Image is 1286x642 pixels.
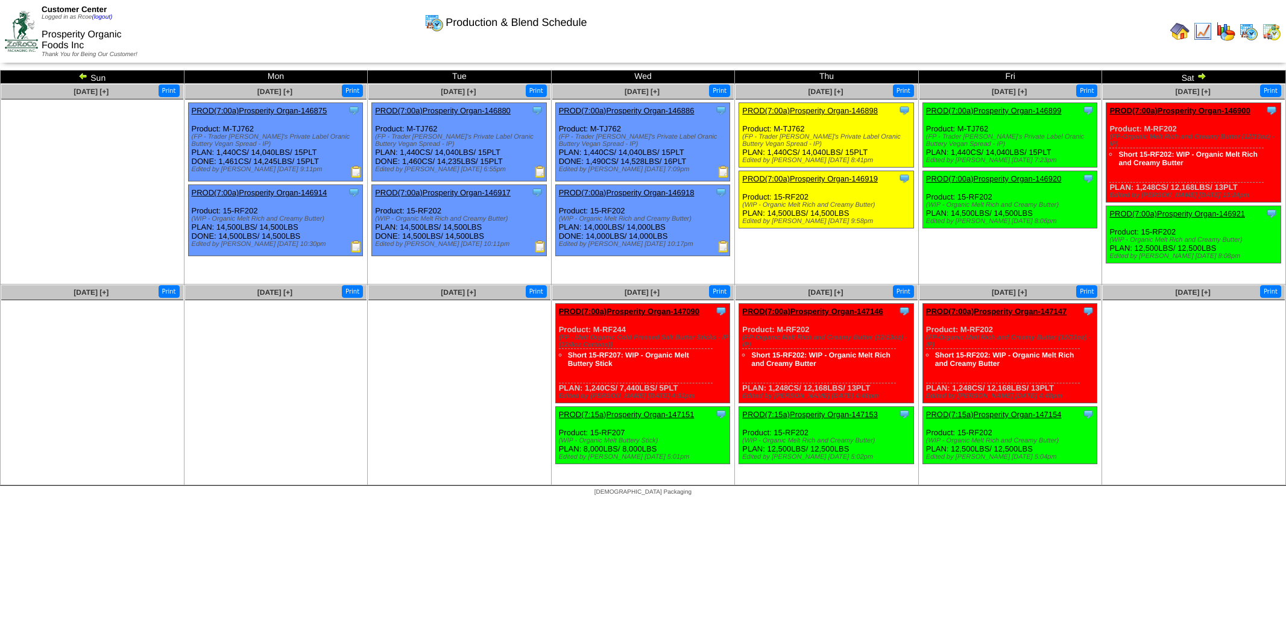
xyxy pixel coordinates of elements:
div: (FP - Trader [PERSON_NAME]'s Private Label Oranic Buttery Vegan Spread - IP) [192,133,363,148]
div: Edited by [PERSON_NAME] [DATE] 10:30pm [192,241,363,248]
div: Edited by [PERSON_NAME] [DATE] 8:06pm [926,218,1097,225]
img: calendarprod.gif [424,13,444,32]
span: [DATE] [+] [1176,87,1211,96]
img: Tooltip [1082,104,1094,116]
div: (FP-Organic Melt Rich and Creamy Butter (12/13oz) - IP) [742,334,913,348]
button: Print [159,285,180,298]
span: [DATE] [+] [808,288,843,297]
a: [DATE] [+] [1176,288,1211,297]
img: Tooltip [715,104,727,116]
div: (WIP - Organic Melt Rich and Creamy Butter) [742,201,913,209]
img: Tooltip [898,104,910,116]
a: [DATE] [+] [992,87,1027,96]
a: PROD(7:00a)Prosperity Organ-146875 [192,106,327,115]
button: Print [342,285,363,298]
img: Tooltip [1082,305,1094,317]
a: [DATE] [+] [441,87,476,96]
button: Print [893,84,914,97]
a: PROD(7:00a)Prosperity Organ-146920 [926,174,1062,183]
button: Print [526,285,547,298]
img: Tooltip [1266,104,1278,116]
div: Edited by [PERSON_NAME] [DATE] 5:02pm [742,453,913,461]
a: [DATE] [+] [625,87,660,96]
a: [DATE] [+] [441,288,476,297]
div: (WIP - Organic Melt Rich and Creamy Butter) [926,201,1097,209]
a: [DATE] [+] [257,87,292,96]
img: Tooltip [715,305,727,317]
a: PROD(7:00a)Prosperity Organ-147147 [926,307,1067,316]
img: Tooltip [531,104,543,116]
div: Product: 15-RF202 PLAN: 14,500LBS / 14,500LBS [922,171,1097,228]
button: Print [709,285,730,298]
a: [DATE] [+] [257,288,292,297]
button: Print [1260,285,1281,298]
img: arrowright.gif [1197,71,1206,81]
a: [DATE] [+] [992,288,1027,297]
img: Production Report [534,166,546,178]
div: Edited by [PERSON_NAME] [DATE] 10:17pm [559,241,730,248]
div: Edited by [PERSON_NAME] [DATE] 4:51pm [559,392,730,400]
div: (WIP - Organic Melt Rich and Creamy Butter) [559,215,730,222]
div: Product: 15-RF202 PLAN: 14,500LBS / 14,500LBS [739,171,914,228]
span: [DEMOGRAPHIC_DATA] Packaging [594,489,692,496]
div: Edited by [PERSON_NAME] [DATE] 7:09pm [559,166,730,173]
div: (FP-Organic Melt Rich and Creamy Butter (12/13oz) - IP) [1109,133,1281,148]
div: Edited by [PERSON_NAME] [DATE] 4:48pm [926,392,1097,400]
span: Thank You for Being Our Customer! [42,51,137,58]
img: Production Report [350,166,362,178]
div: (WIP - Organic Melt Rich and Creamy Butter) [742,437,913,444]
a: PROD(7:00a)Prosperity Organ-147146 [742,307,883,316]
div: (WIP - Organic Melt Rich and Creamy Butter) [192,215,363,222]
img: Production Report [717,241,730,253]
div: Product: M-RF244 PLAN: 1,240CS / 7,440LBS / 5PLT [555,304,730,403]
a: PROD(7:00a)Prosperity Organ-146886 [559,106,695,115]
span: Logged in as Rcoe [42,14,112,20]
button: Print [526,84,547,97]
span: [DATE] [+] [808,87,843,96]
img: Production Report [717,166,730,178]
div: (WIP - Organic Melt Rich and Creamy Butter) [926,437,1097,444]
td: Mon [184,71,368,84]
div: (FP-Organic Melt Rich and Creamy Butter (12/13oz) - IP) [926,334,1097,348]
div: Product: 15-RF202 PLAN: 12,500LBS / 12,500LBS [922,407,1097,464]
div: Product: 15-RF202 PLAN: 12,500LBS / 12,500LBS [739,407,914,464]
div: Edited by [PERSON_NAME] [DATE] 8:41pm [742,157,913,164]
img: Production Report [534,241,546,253]
img: Tooltip [1266,207,1278,219]
button: Print [342,84,363,97]
img: Production Report [350,241,362,253]
a: PROD(7:00a)Prosperity Organ-146914 [192,188,327,197]
img: home.gif [1170,22,1190,41]
div: (FP - Trader [PERSON_NAME]'s Private Label Oranic Buttery Vegan Spread - IP) [742,133,913,148]
div: Edited by [PERSON_NAME] [DATE] 10:11pm [375,241,546,248]
div: Product: M-RF202 PLAN: 1,248CS / 12,168LBS / 13PLT [739,304,914,403]
div: Edited by [PERSON_NAME] [DATE] 5:01pm [559,453,730,461]
a: Short 15-RF202: WIP - Organic Melt Rich and Creamy Butter [1118,150,1257,167]
img: graph.gif [1216,22,1235,41]
a: (logout) [92,14,112,20]
td: Thu [735,71,919,84]
button: Print [1260,84,1281,97]
button: Print [159,84,180,97]
td: Tue [368,71,552,84]
button: Print [893,285,914,298]
div: Edited by [PERSON_NAME] [DATE] 9:58pm [742,218,913,225]
div: (WIP - Organic Melt Buttery Stick) [559,437,730,444]
div: Edited by [PERSON_NAME] [DATE] 6:55pm [375,166,546,173]
a: PROD(7:15a)Prosperity Organ-147154 [926,410,1062,419]
div: Edited by [PERSON_NAME] [DATE] 4:46pm [742,392,913,400]
img: line_graph.gif [1193,22,1212,41]
img: Tooltip [898,305,910,317]
div: Product: M-RF202 PLAN: 1,248CS / 12,168LBS / 13PLT [922,304,1097,403]
a: Short 15-RF202: WIP - Organic Melt Rich and Creamy Butter [935,351,1074,368]
div: (FP - Trader [PERSON_NAME]'s Private Label Oranic Buttery Vegan Spread - IP) [926,133,1097,148]
div: Product: 15-RF202 PLAN: 14,500LBS / 14,500LBS DONE: 14,500LBS / 14,500LBS [372,185,547,256]
td: Sat [1102,71,1286,84]
a: PROD(7:00a)Prosperity Organ-147090 [559,307,699,316]
a: [DATE] [+] [74,288,109,297]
